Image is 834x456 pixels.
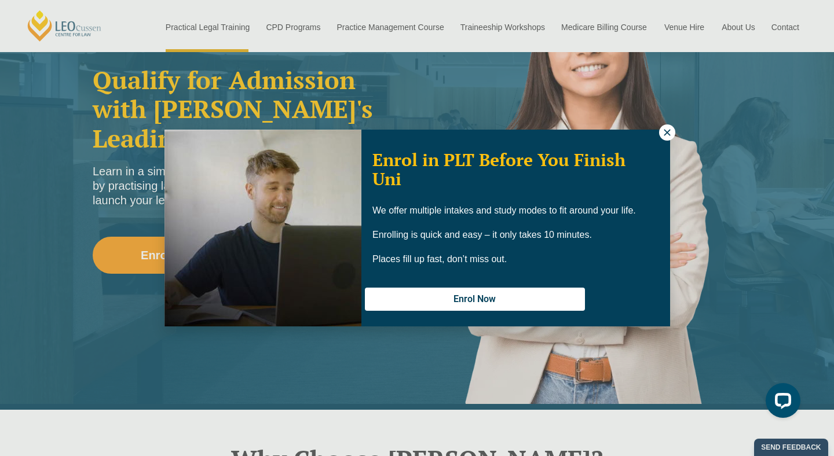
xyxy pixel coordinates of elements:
img: Woman in yellow blouse holding folders looking to the right and smiling [164,130,361,326]
button: Close [659,124,675,141]
span: Enrol in PLT Before You Finish Uni [372,148,625,190]
span: Enrolling is quick and easy – it only takes 10 minutes. [372,230,592,240]
span: Places fill up fast, don’t miss out. [372,254,507,264]
iframe: LiveChat chat widget [756,378,805,427]
span: We offer multiple intakes and study modes to fit around your life. [372,205,636,215]
button: Enrol Now [365,288,585,311]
